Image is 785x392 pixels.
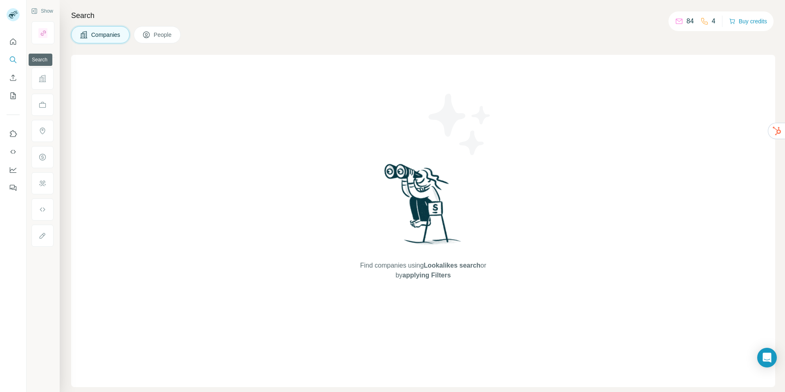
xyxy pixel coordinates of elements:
button: Use Surfe API [7,144,20,159]
button: Search [7,52,20,67]
p: 4 [712,16,715,26]
div: Open Intercom Messenger [757,348,777,367]
button: Enrich CSV [7,70,20,85]
h4: Search [71,10,775,21]
span: Lookalikes search [424,262,480,269]
button: Dashboard [7,162,20,177]
span: Companies [91,31,121,39]
img: Surfe Illustration - Stars [423,88,497,161]
span: Find companies using or by [358,261,489,280]
button: Quick start [7,34,20,49]
img: Surfe Illustration - Woman searching with binoculars [381,162,466,253]
p: 84 [686,16,694,26]
button: Buy credits [729,16,767,27]
button: Show [25,5,59,17]
span: applying Filters [402,272,451,279]
button: Use Surfe on LinkedIn [7,126,20,141]
button: Feedback [7,180,20,195]
span: People [154,31,173,39]
button: My lists [7,88,20,103]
